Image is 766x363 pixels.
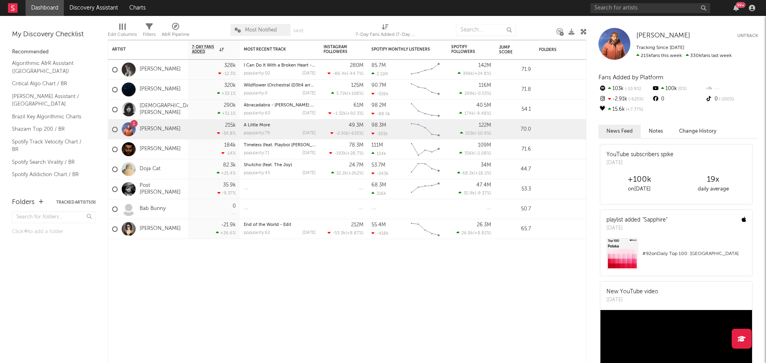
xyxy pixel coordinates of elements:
[636,32,690,39] span: [PERSON_NAME]
[244,71,270,76] div: popularity: 50
[244,63,316,68] div: I Can Do It With a Broken Heart - Dombresky Remix
[407,80,443,100] svg: Chart title
[457,171,491,176] div: ( )
[371,151,386,156] div: 154k
[451,45,479,54] div: Spotify Followers
[459,151,491,156] div: ( )
[499,65,531,75] div: 71.9
[371,143,383,148] div: 111M
[348,92,362,96] span: +108 %
[705,84,758,94] div: --
[216,230,236,235] div: +26.6 %
[140,146,181,153] a: [PERSON_NAME]
[12,79,88,88] a: Critical Algo Chart / BR
[56,200,96,204] button: Tracked Artists(9)
[244,123,316,128] div: A Little More
[476,151,490,156] span: -2.08 %
[302,91,316,96] div: [DATE]
[602,184,676,194] div: on [DATE]
[598,75,663,80] span: Fans Added by Platform
[478,63,491,68] div: 142M
[464,112,474,116] span: 174k
[499,85,531,94] div: 71.8
[353,103,363,108] div: 61M
[499,125,531,134] div: 70.0
[328,230,363,235] div: ( )
[371,71,388,77] div: 2.11M
[112,47,172,52] div: Artist
[348,171,362,176] span: +262 %
[347,112,362,116] span: +92.3 %
[499,204,531,214] div: 50.7
[140,126,181,133] a: [PERSON_NAME]
[474,231,490,235] span: +8.82 %
[459,91,491,96] div: ( )
[479,123,491,128] div: 122M
[12,125,88,133] a: Shazam Top 200 / BR
[223,163,236,168] div: 82.3k
[244,231,270,235] div: popularity: 62
[143,20,156,43] div: Filters
[331,91,363,96] div: ( )
[499,45,519,55] div: Jump Score
[624,87,641,91] span: -10.9 %
[244,103,323,108] a: Abracadabra - [PERSON_NAME] Remix
[407,139,443,159] svg: Chart title
[475,171,490,176] span: +18.2 %
[12,198,35,207] div: Folders
[108,20,137,43] div: Edit Columns
[224,63,236,68] div: 328k
[244,171,270,175] div: popularity: 45
[407,219,443,239] svg: Chart title
[606,151,673,159] div: YouTube subscribers spike
[12,158,88,167] a: Spotify Search Virality / BR
[407,120,443,139] svg: Chart title
[651,84,705,94] div: 100k
[636,45,684,50] span: Tracking Since: [DATE]
[162,20,190,43] div: A&R Pipeline
[718,97,734,102] span: -100 %
[217,171,236,176] div: +21.4 %
[671,125,725,138] button: Change History
[224,103,236,108] div: 290k
[598,104,651,115] div: 15.6k
[736,2,746,8] div: 99 +
[606,288,658,296] div: New YouTube video
[371,111,390,116] div: -88.5k
[244,223,316,227] div: End of the World - Edit
[302,111,316,116] div: [DATE]
[371,47,431,52] div: Spotify Monthly Listeners
[464,191,475,196] span: 35.9k
[651,94,705,104] div: 0
[478,143,491,148] div: 109M
[328,111,363,116] div: ( )
[407,60,443,80] svg: Chart title
[677,87,687,91] span: 0 %
[244,131,270,135] div: popularity: 79
[351,83,363,88] div: 125M
[244,83,321,88] a: Wildflower (Orchestral (D3lt4 arrang.)
[233,204,236,209] div: 0
[12,227,96,237] div: Click to add a folder.
[140,166,160,173] a: Doja Cat
[627,97,644,102] span: -625 %
[140,206,166,212] a: Bab Bunny
[244,163,292,167] a: Shutcho (feat. The Joy)
[217,190,236,196] div: -9.37 %
[642,249,746,259] div: # 92 on Daily Top 100: [GEOGRAPHIC_DATA]
[245,27,277,33] span: Most Notified
[336,131,348,136] span: -2.91k
[244,91,268,96] div: popularity: 0
[350,63,363,68] div: 280M
[355,30,415,39] div: 7-Day Fans Added (7-Day Fans Added)
[464,151,474,156] span: 356k
[539,47,599,52] div: Folders
[625,108,643,112] span: +7.77 %
[371,91,389,96] div: -326k
[598,125,641,138] button: News Feed
[244,151,269,155] div: popularity: 71
[12,137,88,154] a: Spotify Track Velocity Chart / BR
[475,112,490,116] span: -9.48 %
[705,94,758,104] div: 0
[462,171,474,176] span: 68.2k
